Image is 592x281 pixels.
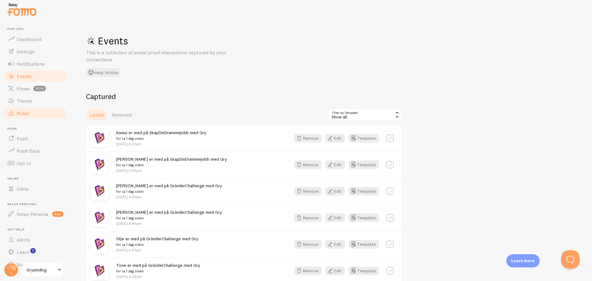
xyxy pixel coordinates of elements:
span: Opt-In [17,160,31,166]
small: for ca 1 dag siden [116,162,227,168]
small: for ca 1 dag siden [116,189,222,194]
a: Support [4,258,67,271]
button: Remove [294,160,322,169]
button: Remove [294,240,322,249]
a: Grysinding [22,262,64,277]
button: Help Article [86,68,121,77]
a: Rules [4,107,67,119]
a: Edit [325,187,348,196]
div: Learn more [506,254,540,267]
small: for ca 1 dag siden [116,242,198,247]
p: [DATE] 4:59pm [116,194,222,200]
button: Remove [294,134,322,143]
span: Alerts [17,237,30,243]
img: 0Odsvv32RkmlKOlFUbK0 [90,129,109,147]
span: new [52,211,64,217]
span: Flows [17,85,30,92]
small: for ca 1 dag siden [116,136,206,141]
span: Kwesi er med på SkapDinDrømmejobb med Gry [116,130,206,141]
span: Grysinding [27,266,56,274]
button: Edit [325,213,345,222]
span: Get Help [7,228,67,232]
img: iNt3LpCMR1mgH2JyciT7 [90,262,109,280]
button: Edit [325,267,345,275]
span: Tone er med på GründerChallenge med Gry [116,262,200,274]
span: Relay Persona [7,202,67,206]
span: [PERSON_NAME] er med på GründerChallenge med Gry [116,183,222,194]
button: Remove [294,187,322,196]
span: Removed [111,112,132,118]
a: Theme [4,95,67,107]
button: Template [348,187,379,196]
a: Edit [325,267,348,275]
img: 0Odsvv32RkmlKOlFUbK0 [90,155,109,174]
iframe: Help Scout Beacon - Open [561,250,580,269]
button: Template [348,160,379,169]
a: Edit [325,160,348,169]
small: for ca 1 dag siden [116,268,200,274]
img: iNt3LpCMR1mgH2JyciT7 [90,182,109,200]
p: [DATE] 4:44pm [116,221,222,226]
span: Notifications [17,61,45,67]
svg: <p>Watch New Feature Tutorials!</p> [30,248,36,254]
a: Edit [325,240,348,249]
button: Template [348,134,379,143]
p: This is a collection of social proof interactions captured by your connections [86,49,234,63]
a: Edit [325,213,348,222]
img: iNt3LpCMR1mgH2JyciT7 [90,235,109,254]
img: iNt3LpCMR1mgH2JyciT7 [90,209,109,227]
a: Inline [4,183,67,195]
span: Learn [17,249,29,255]
span: [PERSON_NAME] er med på SkapDinDrømmejobb med Gry [116,156,227,168]
span: Silje er med på GründerChallenge med Gry [116,236,198,247]
a: Opt-In [4,157,67,169]
span: Push Data [17,148,40,154]
span: Settings [17,48,35,55]
p: [DATE] 4:27pm [116,247,198,253]
img: fomo-relay-logo-orange.svg [6,2,37,17]
a: Removed [108,109,135,121]
button: Remove [294,267,322,275]
button: Edit [325,160,345,169]
span: Pop-ups [7,27,67,31]
button: Edit [325,134,345,143]
span: beta [33,86,46,91]
a: Alerts [4,233,67,246]
span: Push [17,135,28,142]
a: Settings [4,45,67,58]
a: Notifications [4,58,67,70]
p: [DATE] 5:26pm [116,168,227,173]
a: Push [4,132,67,145]
div: Show all [328,109,402,121]
span: Rules [17,110,29,116]
h2: Captured [86,92,402,101]
a: Dashboard [4,33,67,45]
a: Push Data [4,145,67,157]
a: Learn [4,246,67,258]
a: Events [4,70,67,82]
button: Edit [325,187,345,196]
p: [DATE] 4:08pm [116,274,200,279]
button: Template [348,240,379,249]
p: Learn more [511,258,535,264]
button: Remove [294,213,322,222]
a: Flows beta [4,82,67,95]
span: Inline [7,177,67,181]
a: Template [348,213,379,222]
span: Inline [17,186,29,192]
h1: Events [86,35,271,47]
span: Support [17,261,35,267]
button: Template [348,267,379,275]
span: Latest [90,112,104,118]
span: Theme [17,98,32,104]
a: Latest [86,109,108,121]
span: Relay Persona [17,211,48,217]
p: [DATE] 5:33pm [116,141,206,147]
a: Relay Persona new [4,208,67,220]
small: for ca 1 dag siden [116,215,222,221]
